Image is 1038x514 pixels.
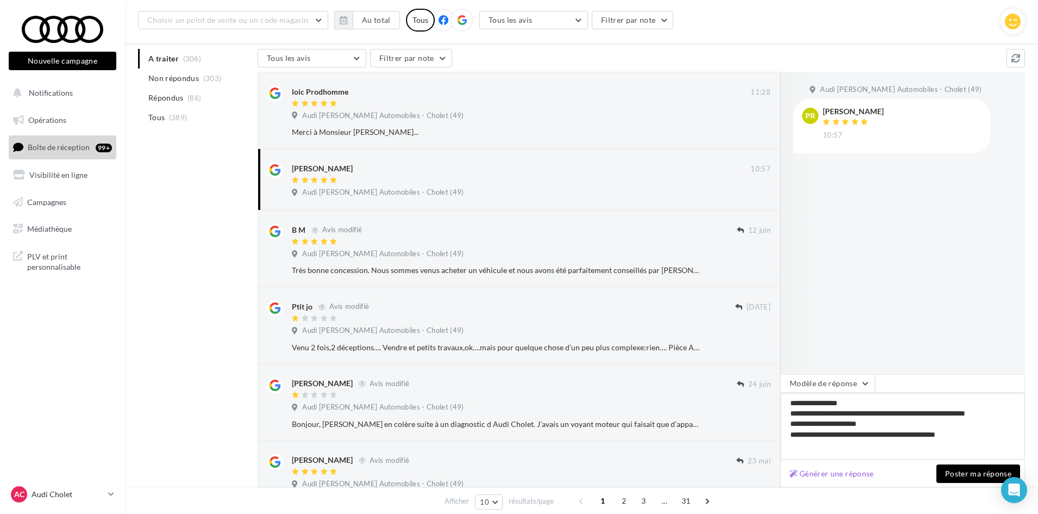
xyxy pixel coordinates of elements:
[292,265,700,276] div: Très bonne concession. Nous sommes venus acheter un véhicule et nous avons été parfaitement conse...
[138,11,328,29] button: Choisir un point de vente ou un code magasin
[302,111,464,121] span: Audi [PERSON_NAME] Automobiles - Cholet (49)
[7,245,118,277] a: PLV et print personnalisable
[302,479,464,489] span: Audi [PERSON_NAME] Automobiles - Cholet (49)
[96,144,112,152] div: 99+
[258,49,366,67] button: Tous les avis
[370,379,409,388] span: Avis modifié
[820,85,981,95] span: Audi [PERSON_NAME] Automobiles - Cholet (49)
[615,492,633,510] span: 2
[329,302,369,311] span: Avis modifié
[677,492,695,510] span: 31
[592,11,674,29] button: Filtrer par note
[353,11,400,29] button: Au total
[7,135,118,159] a: Boîte de réception99+
[147,15,308,24] span: Choisir un point de vente ou un code magasin
[292,342,700,353] div: Venu 2 fois,2 déceptions…. Vendre et petits travaux,ok….mais pour quelque chose d’un peu plus com...
[748,456,771,466] span: 23 mai
[292,301,312,312] div: Ptit jo
[9,52,116,70] button: Nouvelle campagne
[370,456,409,465] span: Avis modifié
[823,131,843,140] span: 10:57
[27,197,66,206] span: Campagnes
[27,249,112,273] span: PLV et print personnalisable
[292,378,353,389] div: [PERSON_NAME]
[751,164,771,174] span: 10:57
[480,498,489,506] span: 10
[28,115,66,125] span: Opérations
[292,419,700,430] div: Bonjour, [PERSON_NAME] en colère suite à un diagnostic d Audi Cholet. J’avais un voyant moteur qu...
[203,74,222,83] span: (303)
[489,15,533,24] span: Tous les avis
[7,164,118,187] a: Visibilité en ligne
[475,494,503,510] button: 10
[751,88,771,97] span: 11:28
[334,11,400,29] button: Au total
[780,374,875,393] button: Modèle de réponse
[292,127,700,138] div: Merci à Monsieur [PERSON_NAME]...
[805,110,815,121] span: PR
[9,484,116,505] a: AC Audi Cholet
[656,492,673,510] span: ...
[479,11,588,29] button: Tous les avis
[292,86,348,97] div: loic Prodhomme
[292,455,353,466] div: [PERSON_NAME]
[28,143,90,152] span: Boîte de réception
[187,94,201,102] span: (86)
[7,82,114,104] button: Notifications
[148,92,184,103] span: Répondus
[370,49,452,67] button: Filtrer par note
[635,492,652,510] span: 3
[29,88,73,97] span: Notifications
[936,465,1020,483] button: Poster ma réponse
[302,249,464,259] span: Audi [PERSON_NAME] Automobiles - Cholet (49)
[747,302,771,312] span: [DATE]
[32,489,104,500] p: Audi Cholet
[322,226,362,234] span: Avis modifié
[302,326,464,336] span: Audi [PERSON_NAME] Automobiles - Cholet (49)
[267,53,311,63] span: Tous les avis
[406,9,435,32] div: Tous
[7,191,118,214] a: Campagnes
[509,496,554,506] span: résultats/page
[29,170,87,179] span: Visibilité en ligne
[148,73,199,84] span: Non répondus
[169,113,187,122] span: (389)
[748,226,771,236] span: 12 juin
[823,108,884,115] div: [PERSON_NAME]
[7,218,118,240] a: Médiathèque
[1001,477,1027,503] div: Open Intercom Messenger
[594,492,611,510] span: 1
[292,163,353,174] div: [PERSON_NAME]
[785,467,878,480] button: Générer une réponse
[148,112,165,123] span: Tous
[27,224,72,233] span: Médiathèque
[302,188,464,197] span: Audi [PERSON_NAME] Automobiles - Cholet (49)
[302,402,464,412] span: Audi [PERSON_NAME] Automobiles - Cholet (49)
[445,496,469,506] span: Afficher
[292,225,305,236] div: B M
[748,380,771,389] span: 24 juin
[7,109,118,132] a: Opérations
[14,489,24,500] span: AC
